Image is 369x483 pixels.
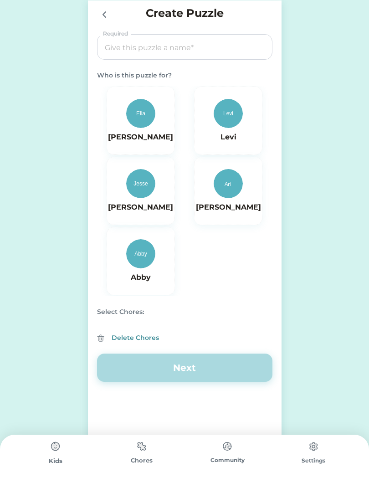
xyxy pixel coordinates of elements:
input: Give this puzzle a name* [100,35,269,60]
div: Chores [99,456,185,465]
img: type%3Dchores%2C%20state%3Ddefault.svg [46,437,65,456]
div: Select Chores: [97,307,272,317]
div: Community [184,456,271,464]
button: Next [97,354,272,382]
div: Delete Chores [112,333,272,343]
div: Settings [271,457,357,465]
h6: [PERSON_NAME] [108,132,173,143]
div: Who is this puzzle for? [97,71,272,80]
h6: [PERSON_NAME] [108,202,173,213]
div: Kids [13,457,99,466]
h4: Create Puzzle [146,5,224,21]
img: interface-delete-bin-2--remove-delete-empty-bin-trash-garbage.svg [97,334,104,342]
div: Required [100,30,131,38]
img: type%3Dchores%2C%20state%3Ddefault.svg [304,437,323,456]
h6: [PERSON_NAME] [196,202,261,213]
h6: Levi [206,132,251,143]
img: type%3Dchores%2C%20state%3Ddefault.svg [133,437,151,455]
img: type%3Dchores%2C%20state%3Ddefault.svg [218,437,236,455]
h6: Abby [118,272,163,283]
